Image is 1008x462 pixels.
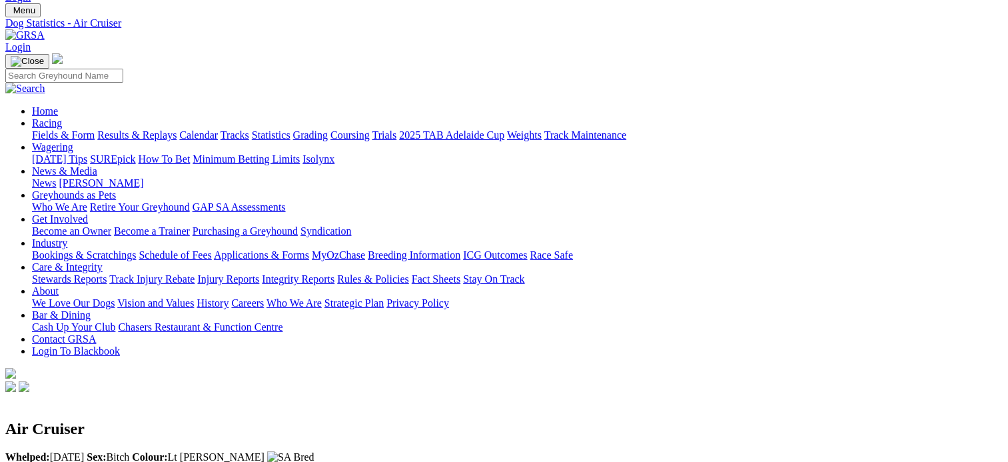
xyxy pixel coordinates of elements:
[5,69,123,83] input: Search
[5,368,16,379] img: logo-grsa-white.png
[32,141,73,153] a: Wagering
[32,129,1003,141] div: Racing
[262,273,334,285] a: Integrity Reports
[11,56,44,67] img: Close
[32,105,58,117] a: Home
[32,225,1003,237] div: Get Involved
[32,345,120,357] a: Login To Blackbook
[32,129,95,141] a: Fields & Form
[463,249,527,261] a: ICG Outcomes
[337,273,409,285] a: Rules & Policies
[368,249,460,261] a: Breeding Information
[32,249,1003,261] div: Industry
[330,129,370,141] a: Coursing
[109,273,195,285] a: Track Injury Rebate
[32,297,1003,309] div: About
[117,297,194,309] a: Vision and Values
[221,129,249,141] a: Tracks
[231,297,264,309] a: Careers
[114,225,190,237] a: Become a Trainer
[32,237,67,249] a: Industry
[32,333,96,345] a: Contact GRSA
[266,297,322,309] a: Who We Are
[97,129,177,141] a: Results & Replays
[302,153,334,165] a: Isolynx
[32,153,1003,165] div: Wagering
[32,321,115,333] a: Cash Up Your Club
[32,201,1003,213] div: Greyhounds as Pets
[32,201,87,213] a: Who We Are
[5,29,45,41] img: GRSA
[32,213,88,225] a: Get Involved
[5,17,1003,29] a: Dog Statistics - Air Cruiser
[324,297,384,309] a: Strategic Plan
[386,297,449,309] a: Privacy Policy
[19,381,29,392] img: twitter.svg
[544,129,626,141] a: Track Maintenance
[252,129,290,141] a: Statistics
[5,381,16,392] img: facebook.svg
[118,321,282,333] a: Chasers Restaurant & Function Centre
[312,249,365,261] a: MyOzChase
[193,153,300,165] a: Minimum Betting Limits
[32,309,91,321] a: Bar & Dining
[32,261,103,273] a: Care & Integrity
[197,273,259,285] a: Injury Reports
[372,129,396,141] a: Trials
[300,225,351,237] a: Syndication
[5,41,31,53] a: Login
[32,153,87,165] a: [DATE] Tips
[32,273,107,285] a: Stewards Reports
[90,201,190,213] a: Retire Your Greyhound
[5,420,1003,438] h2: Air Cruiser
[90,153,135,165] a: SUREpick
[32,249,136,261] a: Bookings & Scratchings
[32,117,62,129] a: Racing
[5,83,45,95] img: Search
[13,5,35,15] span: Menu
[32,297,115,309] a: We Love Our Dogs
[5,54,49,69] button: Toggle navigation
[59,177,143,189] a: [PERSON_NAME]
[530,249,572,261] a: Race Safe
[197,297,229,309] a: History
[5,3,41,17] button: Toggle navigation
[32,177,56,189] a: News
[399,129,504,141] a: 2025 TAB Adelaide Cup
[32,321,1003,333] div: Bar & Dining
[32,165,97,177] a: News & Media
[32,285,59,297] a: About
[52,53,63,64] img: logo-grsa-white.png
[32,189,116,201] a: Greyhounds as Pets
[139,249,211,261] a: Schedule of Fees
[193,201,286,213] a: GAP SA Assessments
[179,129,218,141] a: Calendar
[293,129,328,141] a: Grading
[32,177,1003,189] div: News & Media
[214,249,309,261] a: Applications & Forms
[32,273,1003,285] div: Care & Integrity
[507,129,542,141] a: Weights
[139,153,191,165] a: How To Bet
[32,225,111,237] a: Become an Owner
[193,225,298,237] a: Purchasing a Greyhound
[412,273,460,285] a: Fact Sheets
[463,273,524,285] a: Stay On Track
